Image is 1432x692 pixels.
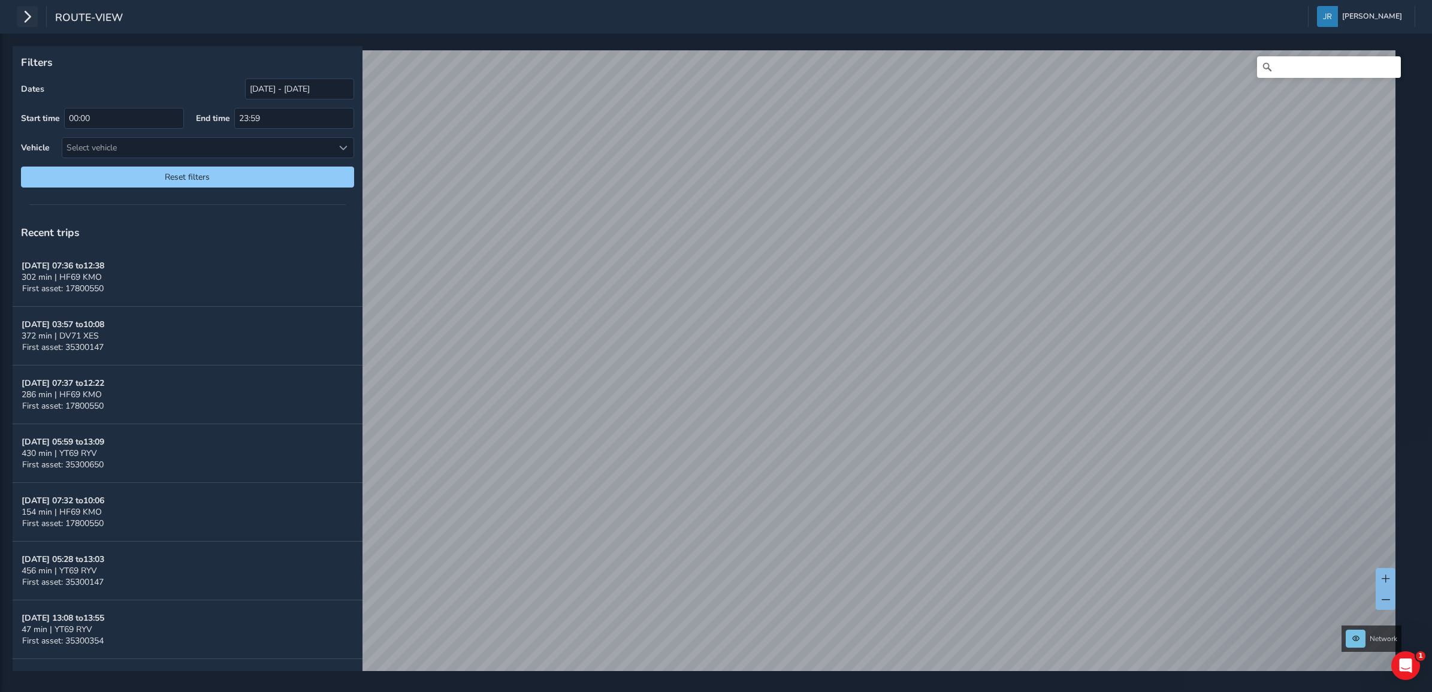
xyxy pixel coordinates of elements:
p: Filters [21,55,354,70]
label: Dates [21,83,44,95]
input: Search [1257,56,1401,78]
strong: [DATE] 07:37 to 12:22 [22,377,104,389]
span: First asset: 35300147 [22,342,104,353]
span: First asset: 35300354 [22,635,104,646]
button: [DATE] 03:57 to10:08372 min | DV71 XESFirst asset: 35300147 [13,307,362,365]
strong: [DATE] 05:28 to 13:03 [22,554,104,565]
span: route-view [55,10,123,27]
span: First asset: 17800550 [22,400,104,412]
iframe: Intercom live chat [1391,651,1420,680]
button: [DATE] 13:08 to13:5547 min | YT69 RYVFirst asset: 35300354 [13,600,362,659]
span: First asset: 35300650 [22,459,104,470]
span: 286 min | HF69 KMO [22,389,102,400]
button: Reset filters [21,167,354,188]
strong: [DATE] 07:32 to 10:06 [22,495,104,506]
span: Reset filters [30,171,345,183]
button: [DATE] 07:37 to12:22286 min | HF69 KMOFirst asset: 17800550 [13,365,362,424]
button: [DATE] 05:28 to13:03456 min | YT69 RYVFirst asset: 35300147 [13,542,362,600]
button: [DATE] 07:36 to12:38302 min | HF69 KMOFirst asset: 17800550 [13,248,362,307]
span: Network [1370,634,1397,643]
span: First asset: 17800550 [22,283,104,294]
strong: [DATE] 03:57 to 10:08 [22,319,104,330]
span: First asset: 35300147 [22,576,104,588]
button: [DATE] 05:59 to13:09430 min | YT69 RYVFirst asset: 35300650 [13,424,362,483]
span: 372 min | DV71 XES [22,330,99,342]
label: Vehicle [21,142,50,153]
img: diamond-layout [1317,6,1338,27]
span: 430 min | YT69 RYV [22,448,97,459]
button: [DATE] 07:32 to10:06154 min | HF69 KMOFirst asset: 17800550 [13,483,362,542]
button: [PERSON_NAME] [1317,6,1406,27]
label: Start time [21,113,60,124]
span: 47 min | YT69 RYV [22,624,92,635]
span: [PERSON_NAME] [1342,6,1402,27]
span: First asset: 17800550 [22,518,104,529]
strong: [DATE] 13:08 to 13:55 [22,612,104,624]
label: End time [196,113,230,124]
canvas: Map [17,50,1395,685]
div: Select vehicle [62,138,334,158]
span: 154 min | HF69 KMO [22,506,102,518]
strong: [DATE] 05:59 to 13:09 [22,436,104,448]
span: Recent trips [21,225,80,240]
span: 302 min | HF69 KMO [22,271,102,283]
strong: [DATE] 07:36 to 12:38 [22,260,104,271]
span: 1 [1416,651,1425,661]
span: 456 min | YT69 RYV [22,565,97,576]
